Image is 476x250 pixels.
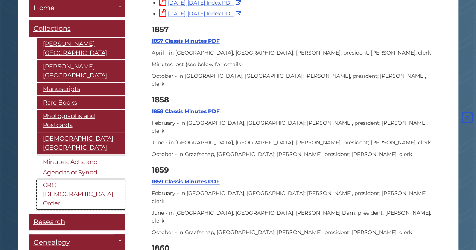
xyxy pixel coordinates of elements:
[37,61,125,82] a: [PERSON_NAME][GEOGRAPHIC_DATA]
[152,38,220,44] a: 1857 Classis Minutes PDF
[152,108,220,115] a: 1858 Classis Minutes PDF
[37,38,125,60] a: [PERSON_NAME][GEOGRAPHIC_DATA]
[152,150,432,158] p: October - in Graafschap, [GEOGRAPHIC_DATA]: [PERSON_NAME], president; [PERSON_NAME], clerk
[37,155,125,179] a: Minutes, Acts, and Agendas of Synod
[29,214,125,231] a: Research
[33,218,65,226] span: Research
[460,114,474,121] a: Back to Top
[152,61,432,68] p: Minutes lost (see below for details)
[152,25,169,34] b: 1857
[152,209,432,225] p: June - in [GEOGRAPHIC_DATA], [GEOGRAPHIC_DATA]: [PERSON_NAME] Dam, president; [PERSON_NAME], clerk
[37,179,125,210] a: CRC [DEMOGRAPHIC_DATA] Order
[152,178,220,185] a: 1859 Classis Minutes PDF
[152,165,169,174] strong: 1859
[33,25,71,33] span: Collections
[152,139,432,147] p: June - in [GEOGRAPHIC_DATA], [GEOGRAPHIC_DATA]: [PERSON_NAME], president; [PERSON_NAME], clerk
[152,95,169,104] strong: 1858
[37,110,125,132] a: Photographs and Postcards
[159,10,243,17] a: [DATE]-[DATE] Index PDF
[152,189,432,205] p: February - in [GEOGRAPHIC_DATA], [GEOGRAPHIC_DATA]: [PERSON_NAME], president; [PERSON_NAME], clerk
[29,21,125,38] a: Collections
[152,229,432,236] p: October - in Graafschap, [GEOGRAPHIC_DATA]: [PERSON_NAME], president; [PERSON_NAME], clerk
[152,119,432,135] p: February - in [GEOGRAPHIC_DATA], [GEOGRAPHIC_DATA]: [PERSON_NAME], president; [PERSON_NAME], clerk
[37,83,125,96] a: Manuscripts
[33,239,70,247] span: Genealogy
[152,72,432,88] p: October - in [GEOGRAPHIC_DATA], [GEOGRAPHIC_DATA]: [PERSON_NAME], president; [PERSON_NAME], clerk
[152,49,432,57] p: April - in [GEOGRAPHIC_DATA], [GEOGRAPHIC_DATA]: [PERSON_NAME], president; [PERSON_NAME], clerk
[33,4,55,12] span: Home
[37,133,125,155] a: [DEMOGRAPHIC_DATA][GEOGRAPHIC_DATA]
[37,97,125,109] a: Rare Books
